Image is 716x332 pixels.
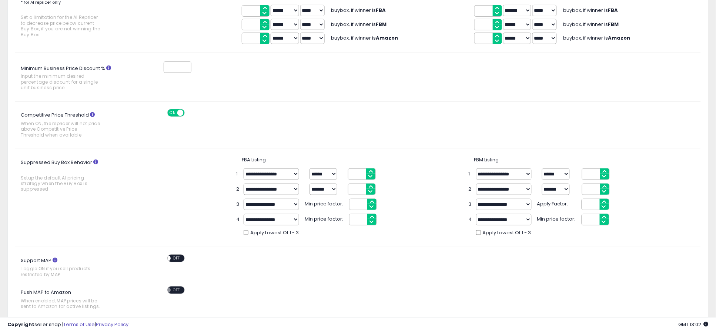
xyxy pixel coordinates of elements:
[96,321,128,328] a: Privacy Policy
[15,109,120,141] label: Competitive Price Threshold
[236,216,240,223] span: 4
[331,7,386,14] span: buybox, if winner is
[171,287,183,294] span: OFF
[563,34,630,41] span: buybox, if winner is
[305,214,345,223] span: Min price factor:
[250,229,299,237] span: Apply Lowest Of 1 - 3
[608,7,618,14] b: FBA
[21,175,101,192] span: Setup the default AI pricing strategy when the Buy Box is suppressed
[15,157,120,196] label: Suppressed Buy Box Behavior
[168,110,177,116] span: ON
[21,14,101,37] span: Set a limitation for the AI Repricer to decrease price below current Buy Box, if you are not winn...
[469,171,472,178] span: 1
[679,321,709,328] span: 2025-09-7 13:02 GMT
[608,21,619,28] b: FBM
[563,7,618,14] span: buybox, if winner is
[236,186,240,193] span: 2
[563,21,619,28] span: buybox, if winner is
[171,255,183,261] span: OFF
[331,21,387,28] span: buybox, if winner is
[537,214,578,223] span: Min price factor:
[469,201,472,208] span: 3
[236,201,240,208] span: 3
[21,266,101,277] span: Toggle ON if you sell products restricted by MAP
[15,63,120,94] label: Minimum Business Price Discount %
[483,229,531,237] span: Apply Lowest Of 1 - 3
[21,298,101,309] span: When enabled, MAP prices will be sent to Amazon for active listings.
[474,156,499,163] span: FBM Listing
[7,321,128,328] div: seller snap | |
[537,199,578,208] span: Apply Factor:
[21,73,101,90] span: Input the minimum desired percentage discount for a single unit business price.
[469,186,472,193] span: 2
[376,21,387,28] b: FBM
[331,34,398,41] span: buybox, if winner is
[469,216,472,223] span: 4
[242,156,266,163] span: FBA Listing
[305,199,345,208] span: Min price factor:
[15,255,120,281] label: Support MAP
[376,7,386,14] b: FBA
[15,286,120,313] label: Push MAP to Amazon
[21,121,101,138] span: When ON, the repricer will not price above Competitive Price Threshold when available
[376,34,398,41] b: Amazon
[236,171,240,178] span: 1
[7,321,34,328] strong: Copyright
[63,321,95,328] a: Terms of Use
[183,110,195,116] span: OFF
[608,34,630,41] b: Amazon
